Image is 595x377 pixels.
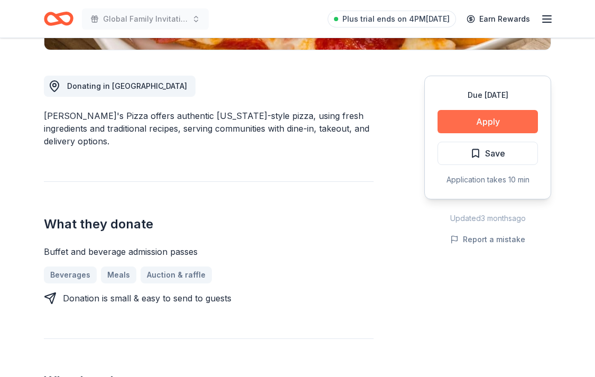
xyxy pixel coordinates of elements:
[485,146,505,160] span: Save
[44,266,97,283] a: Beverages
[67,81,187,90] span: Donating in [GEOGRAPHIC_DATA]
[101,266,136,283] a: Meals
[63,292,231,305] div: Donation is small & easy to send to guests
[44,245,374,258] div: Buffet and beverage admission passes
[342,13,450,25] span: Plus trial ends on 4PM[DATE]
[424,212,551,225] div: Updated 3 months ago
[44,216,374,233] h2: What they donate
[450,233,525,246] button: Report a mistake
[103,13,188,25] span: Global Family Invitational
[141,266,212,283] a: Auction & raffle
[328,11,456,27] a: Plus trial ends on 4PM[DATE]
[438,89,538,102] div: Due [DATE]
[438,110,538,133] button: Apply
[438,173,538,186] div: Application takes 10 min
[82,8,209,30] button: Global Family Invitational
[44,6,73,31] a: Home
[438,142,538,165] button: Save
[460,10,536,29] a: Earn Rewards
[44,109,374,148] div: [PERSON_NAME]'s Pizza offers authentic [US_STATE]-style pizza, using fresh ingredients and tradit...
